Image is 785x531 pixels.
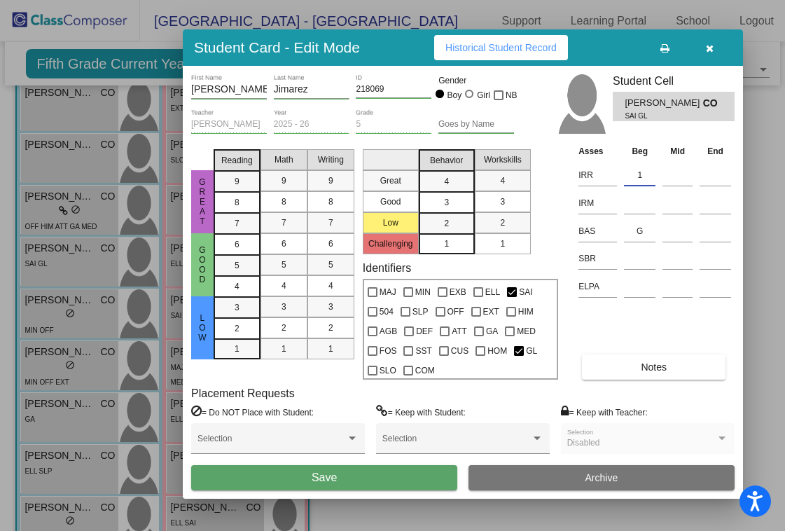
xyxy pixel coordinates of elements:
[328,343,333,355] span: 1
[506,87,517,104] span: NB
[196,245,209,284] span: Good
[380,323,397,340] span: AGB
[430,154,463,167] span: Behavior
[451,343,468,359] span: CUS
[500,195,505,208] span: 3
[274,120,349,130] input: year
[447,89,462,102] div: Boy
[415,343,431,359] span: SST
[191,465,457,490] button: Save
[415,362,435,379] span: COM
[380,343,397,359] span: FOS
[447,303,464,320] span: OFF
[282,195,286,208] span: 8
[625,96,702,111] span: [PERSON_NAME]
[328,301,333,313] span: 3
[191,120,267,130] input: teacher
[235,196,239,209] span: 8
[235,259,239,272] span: 5
[282,216,286,229] span: 7
[486,323,498,340] span: GA
[275,153,293,166] span: Math
[328,237,333,250] span: 6
[444,175,449,188] span: 4
[641,361,667,373] span: Notes
[328,195,333,208] span: 8
[380,362,396,379] span: SLO
[235,238,239,251] span: 6
[703,96,723,111] span: CO
[235,322,239,335] span: 2
[196,177,209,226] span: Great
[328,174,333,187] span: 9
[578,165,617,186] input: assessment
[282,280,286,292] span: 4
[356,120,431,130] input: grade
[282,174,286,187] span: 9
[585,472,618,483] span: Archive
[500,237,505,250] span: 1
[518,303,534,320] span: HIM
[196,313,209,343] span: Low
[620,144,659,159] th: Beg
[235,343,239,355] span: 1
[221,154,253,167] span: Reading
[328,258,333,271] span: 5
[235,301,239,314] span: 3
[476,89,490,102] div: Girl
[434,35,568,60] button: Historical Student Record
[328,322,333,334] span: 2
[484,153,522,166] span: Workskills
[356,85,431,95] input: Enter ID
[380,303,394,320] span: 504
[500,216,505,229] span: 2
[380,284,396,301] span: MAJ
[416,323,433,340] span: DEF
[578,276,617,297] input: assessment
[483,303,499,320] span: EXT
[328,280,333,292] span: 4
[696,144,735,159] th: End
[613,74,735,88] h3: Student Cell
[282,322,286,334] span: 2
[468,465,735,490] button: Archive
[194,39,360,56] h3: Student Card - Edit Mode
[282,301,286,313] span: 3
[415,284,431,301] span: MIN
[450,284,466,301] span: EXB
[578,221,617,242] input: assessment
[452,323,467,340] span: ATT
[282,343,286,355] span: 1
[412,303,429,320] span: SLP
[282,258,286,271] span: 5
[578,248,617,269] input: assessment
[582,354,725,380] button: Notes
[191,405,314,419] label: = Do NOT Place with Student:
[485,284,500,301] span: ELL
[561,405,648,419] label: = Keep with Teacher:
[500,174,505,187] span: 4
[567,438,600,448] span: Disabled
[235,280,239,293] span: 4
[445,42,557,53] span: Historical Student Record
[191,387,295,400] label: Placement Requests
[363,261,411,275] label: Identifiers
[318,153,344,166] span: Writing
[282,237,286,250] span: 6
[575,144,620,159] th: Asses
[659,144,696,159] th: Mid
[438,74,514,87] mat-label: Gender
[444,196,449,209] span: 3
[235,217,239,230] span: 7
[235,175,239,188] span: 9
[376,405,466,419] label: = Keep with Student:
[517,323,536,340] span: MED
[328,216,333,229] span: 7
[444,217,449,230] span: 2
[526,343,537,359] span: GL
[487,343,507,359] span: HOM
[625,111,693,121] span: SAI GL
[312,471,337,483] span: Save
[444,237,449,250] span: 1
[438,120,514,130] input: goes by name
